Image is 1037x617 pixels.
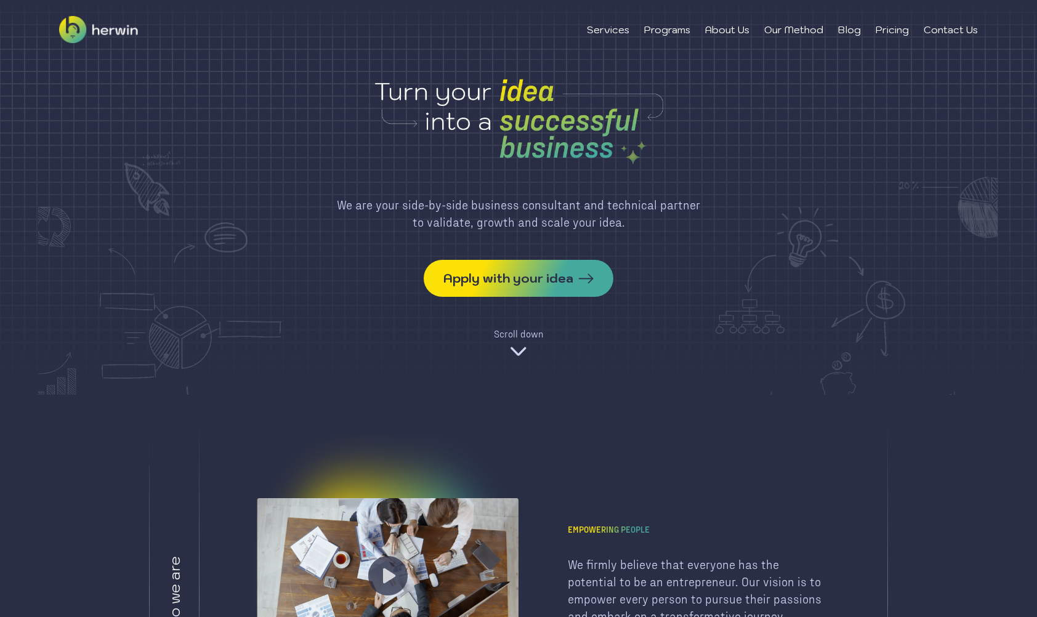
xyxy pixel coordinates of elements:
div: We are your side-by-side business consultant and technical partner to validate, growth and scale ... [336,196,701,230]
img: hero image [272,74,765,166]
button: Apply with your ideaarrow to the right [424,260,613,297]
li: Contact Us [924,22,978,37]
li: About Us [705,22,749,37]
li: Services [587,22,629,37]
div: Scroll down [494,326,544,341]
li: Pricing [876,22,909,37]
li: Programs [644,22,690,37]
li: Our Method [764,22,823,37]
img: play icon [368,556,408,595]
img: arrow to the right [578,273,594,284]
div: Apply with your idea [443,270,573,287]
button: Scroll down [494,326,544,361]
li: Blog [838,22,861,37]
h1: Empowering people [568,523,655,536]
